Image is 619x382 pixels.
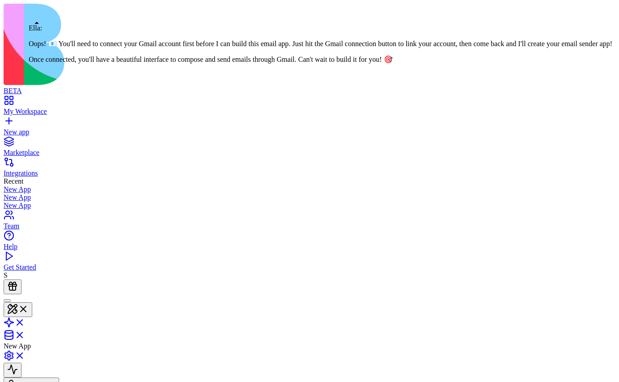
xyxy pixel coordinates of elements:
span: S [4,271,8,279]
p: Oops! 📧 You'll need to connect your Gmail account first before I can build this email app. Just h... [29,39,612,48]
p: Once connected, you'll have a beautiful interface to compose and send emails through Gmail. Can't... [29,55,612,64]
span: Recent [4,177,23,185]
a: New App [4,202,615,210]
a: New App [4,185,615,193]
a: Team [4,214,615,230]
div: Get Started [4,263,615,271]
a: Help [4,235,615,251]
a: Get Started [4,255,615,271]
div: Integrations [4,169,615,177]
div: Marketplace [4,149,615,157]
a: New App [4,193,615,202]
a: Integrations [4,161,615,177]
a: BETA [4,79,615,95]
a: New app [4,120,615,136]
div: Help [4,243,615,251]
span: New App [4,342,31,350]
a: My Workspace [4,99,615,116]
div: New app [4,128,615,136]
div: My Workspace [4,107,615,116]
div: BETA [4,87,615,95]
span: Ella: [29,24,42,32]
img: logo [4,4,364,85]
div: Team [4,222,615,230]
a: Marketplace [4,141,615,157]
